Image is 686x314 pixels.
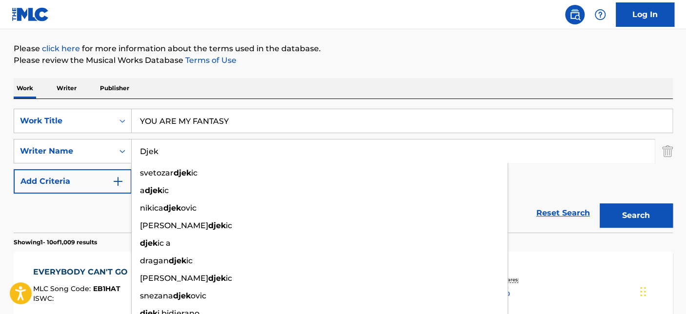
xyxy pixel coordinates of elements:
span: ic [191,168,197,177]
strong: djek [173,291,191,300]
a: Public Search [565,5,585,24]
div: Writer Name [20,145,108,157]
div: EVERYBODY CAN'T GO [33,266,133,278]
span: ISWC : [33,294,56,303]
p: Please for more information about the terms used in the database. [14,43,673,55]
span: dragan [140,256,169,265]
div: Work Title [20,115,108,127]
p: Work [14,78,36,98]
img: help [594,9,606,20]
strong: djek [163,203,181,213]
button: Add Criteria [14,169,132,194]
button: Search [600,203,673,228]
span: svetozar [140,168,174,177]
span: MLC Song Code : [33,284,93,293]
strong: djek [208,221,226,230]
p: Showing 1 - 10 of 1,009 results [14,238,97,247]
span: ic [162,186,169,195]
a: Log In [616,2,674,27]
strong: djek [145,186,162,195]
img: Delete Criterion [662,139,673,163]
p: Publisher [97,78,132,98]
span: EB1HAT [93,284,120,293]
div: Drag [640,277,646,306]
a: click here [42,44,80,53]
iframe: Chat Widget [637,267,686,314]
form: Search Form [14,109,673,233]
span: snezana [140,291,173,300]
img: 9d2ae6d4665cec9f34b9.svg [112,176,124,187]
span: [PERSON_NAME] [140,274,208,283]
strong: djek [140,238,157,248]
p: Writer [54,78,79,98]
p: Please review the Musical Works Database [14,55,673,66]
a: Reset Search [531,202,595,224]
strong: djek [169,256,186,265]
a: Terms of Use [183,56,236,65]
strong: djek [174,168,191,177]
div: Help [590,5,610,24]
span: a [140,186,145,195]
img: search [569,9,581,20]
span: ic [186,256,193,265]
span: ic a [157,238,171,248]
span: ic [226,221,232,230]
span: ic [226,274,232,283]
strong: djek [208,274,226,283]
span: nikica [140,203,163,213]
span: ovic [191,291,206,300]
img: MLC Logo [12,7,49,21]
span: ovic [181,203,196,213]
span: [PERSON_NAME] [140,221,208,230]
